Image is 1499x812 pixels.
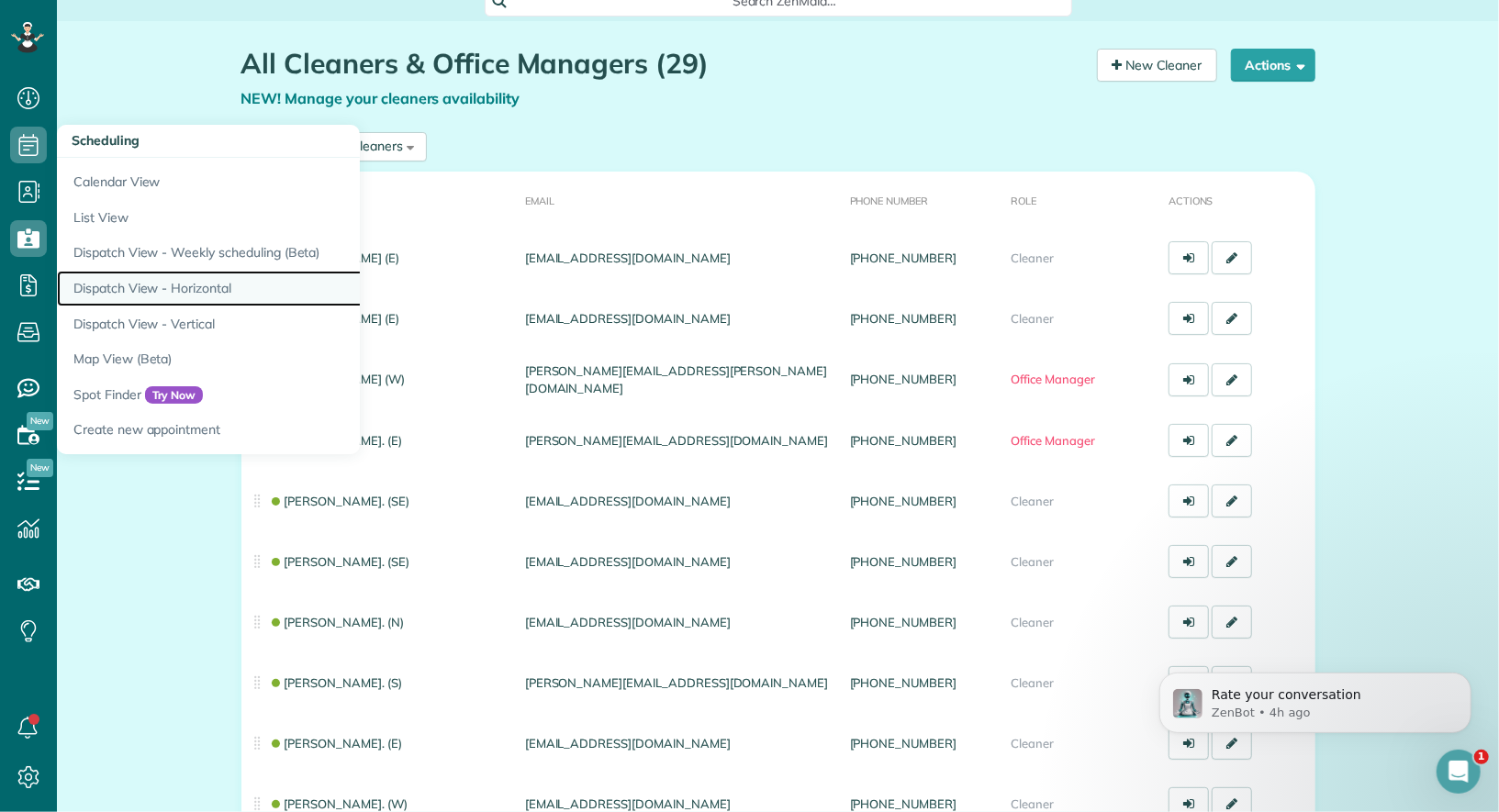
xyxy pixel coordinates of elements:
[1011,554,1054,569] span: Cleaner
[1011,615,1054,629] span: Cleaner
[1011,494,1054,508] span: Cleaner
[27,412,53,430] span: New
[850,250,956,265] a: [PHONE_NUMBER]
[269,494,409,508] a: [PERSON_NAME]. (SE)
[850,433,956,448] a: [PHONE_NUMBER]
[145,386,204,405] span: Try Now
[518,713,843,773] td: [EMAIL_ADDRESS][DOMAIN_NAME]
[57,200,516,236] a: List View
[57,412,516,454] a: Create new appointment
[518,531,843,592] td: [EMAIL_ADDRESS][DOMAIN_NAME]
[57,306,516,342] a: Dispatch View - Vertical
[1011,311,1054,326] span: Cleaner
[57,158,516,200] a: Calendar View
[57,377,516,413] a: Spot FinderTry Now
[269,554,409,569] a: [PERSON_NAME]. (SE)
[850,494,956,508] a: [PHONE_NUMBER]
[241,172,518,228] th: Name
[518,288,843,349] td: [EMAIL_ADDRESS][DOMAIN_NAME]
[269,433,402,448] a: [PERSON_NAME]. (E)
[1003,172,1161,228] th: Role
[518,592,843,652] td: [EMAIL_ADDRESS][DOMAIN_NAME]
[1011,433,1094,448] span: Office Manager
[518,172,843,228] th: Email
[269,250,399,265] a: [PERSON_NAME] (E)
[1011,250,1054,265] span: Cleaner
[269,372,405,386] a: [PERSON_NAME] (W)
[72,132,140,149] span: Scheduling
[27,459,53,477] span: New
[518,471,843,531] td: [EMAIL_ADDRESS][DOMAIN_NAME]
[1011,736,1054,751] span: Cleaner
[518,228,843,288] td: [EMAIL_ADDRESS][DOMAIN_NAME]
[269,736,402,751] a: [PERSON_NAME]. (E)
[1161,172,1315,228] th: Actions
[1011,675,1054,690] span: Cleaner
[850,796,956,811] a: [PHONE_NUMBER]
[850,675,956,690] a: [PHONE_NUMBER]
[1097,49,1217,82] a: New Cleaner
[1231,49,1315,82] button: Actions
[57,271,516,306] a: Dispatch View - Horizontal
[850,615,956,629] a: [PHONE_NUMBER]
[518,410,843,471] td: [PERSON_NAME][EMAIL_ADDRESS][DOMAIN_NAME]
[518,652,843,713] td: [PERSON_NAME][EMAIL_ADDRESS][DOMAIN_NAME]
[269,615,404,629] a: [PERSON_NAME]. (N)
[269,311,399,326] a: [PERSON_NAME] (E)
[57,341,516,377] a: Map View (Beta)
[850,736,956,751] a: [PHONE_NUMBER]
[518,349,843,410] td: [PERSON_NAME][EMAIL_ADDRESS][PERSON_NAME][DOMAIN_NAME]
[1437,750,1481,794] iframe: Intercom live chat
[850,311,956,326] a: [PHONE_NUMBER]
[241,89,520,107] a: NEW! Manage your cleaners availability
[850,554,956,569] a: [PHONE_NUMBER]
[850,372,956,386] a: [PHONE_NUMBER]
[1011,372,1094,386] span: Office Manager
[269,675,402,690] a: [PERSON_NAME]. (S)
[843,172,1004,228] th: Phone number
[57,235,516,271] a: Dispatch View - Weekly scheduling (Beta)
[1132,634,1499,762] iframe: Intercom notifications message
[311,137,403,156] div: Active Cleaners
[269,796,408,811] a: [PERSON_NAME]. (W)
[241,49,1083,79] h1: All Cleaners & Office Managers (29)
[1474,750,1489,764] span: 1
[1011,796,1054,811] span: Cleaner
